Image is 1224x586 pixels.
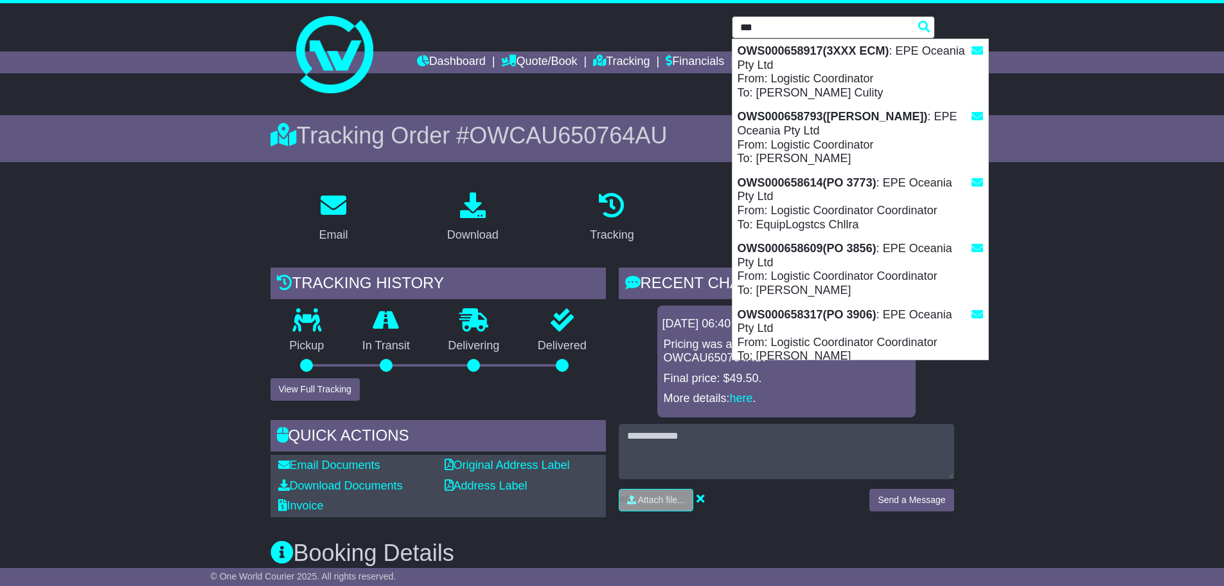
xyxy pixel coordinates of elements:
div: : EPE Oceania Pty Ltd From: Logistic Coordinator To: [PERSON_NAME] Culity [732,39,988,105]
a: Address Label [445,479,528,492]
a: here [730,392,753,405]
strong: OWS000658917(3XXX ECM) [738,44,889,57]
p: Final price: $49.50. [664,372,909,386]
a: Dashboard [417,51,486,73]
p: Pricing was approved for booking OWCAU650764AU. [664,338,909,365]
p: Pickup [271,339,344,353]
div: : EPE Oceania Pty Ltd From: Logistic Coordinator To: [PERSON_NAME] [732,105,988,170]
span: © One World Courier 2025. All rights reserved. [211,571,396,581]
button: View Full Tracking [271,378,360,401]
a: Financials [666,51,724,73]
a: Tracking [581,188,642,248]
div: [DATE] 06:40 [662,317,910,331]
a: Invoice [278,499,324,512]
a: Download Documents [278,479,403,492]
div: Email [319,226,348,244]
strong: OWS000658793([PERSON_NAME]) [738,110,928,123]
div: Quick Actions [271,420,606,455]
p: Delivered [519,339,606,353]
div: Tracking history [271,268,606,302]
div: Download [447,226,499,244]
p: More details: . [664,392,909,406]
p: In Transit [343,339,429,353]
p: Delivering [429,339,519,353]
div: : EPE Oceania Pty Ltd From: Logistic Coordinator Coordinator To: [PERSON_NAME] [732,237,988,302]
div: Tracking Order # [271,122,954,149]
a: Original Address Label [445,459,570,472]
a: Tracking [593,51,650,73]
span: OWCAU650764AU [469,122,667,149]
a: Email Documents [278,459,380,472]
strong: OWS000658317(PO 3906) [738,308,876,321]
div: RECENT CHAT [619,268,954,302]
div: : EPE Oceania Pty Ltd From: Logistic Coordinator Coordinator To: EquipLogstcs Chllra [732,171,988,237]
h3: Booking Details [271,540,954,566]
strong: OWS000658614(PO 3773) [738,176,876,189]
div: : EPE Oceania Pty Ltd From: Logistic Coordinator Coordinator To: [PERSON_NAME] [732,303,988,369]
strong: OWS000658609(PO 3856) [738,242,876,255]
button: Send a Message [869,489,953,511]
a: Quote/Book [501,51,577,73]
a: Email [310,188,356,248]
div: Tracking [590,226,634,244]
a: Pricing [725,188,777,248]
a: Download [439,188,507,248]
